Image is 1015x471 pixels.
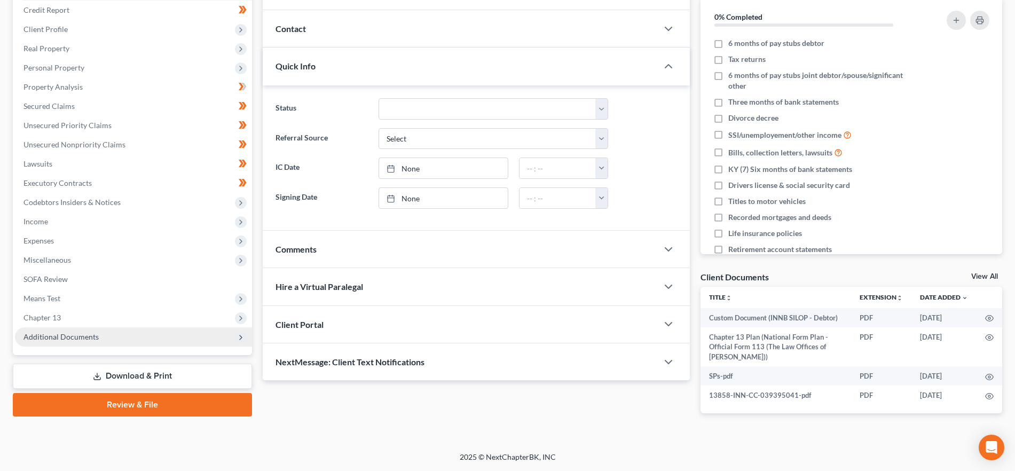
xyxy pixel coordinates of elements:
span: Unsecured Priority Claims [23,121,112,130]
td: Custom Document (INNB SILOP - Debtor) [701,308,851,327]
label: Referral Source [270,128,373,150]
a: Executory Contracts [15,174,252,193]
a: Property Analysis [15,77,252,97]
div: Client Documents [701,271,769,282]
a: SOFA Review [15,270,252,289]
span: NextMessage: Client Text Notifications [276,357,424,367]
span: Income [23,217,48,226]
span: Comments [276,244,317,254]
a: Unsecured Priority Claims [15,116,252,135]
span: SOFA Review [23,274,68,284]
span: Additional Documents [23,332,99,341]
td: [DATE] [911,366,977,386]
span: Three months of bank statements [728,97,839,107]
span: Unsecured Nonpriority Claims [23,140,125,149]
td: Chapter 13 Plan (National Form Plan - Official Form 113 (The Law Offices of [PERSON_NAME])) [701,327,851,366]
td: SPs-pdf [701,366,851,386]
span: SSI/unemployement/other income [728,130,841,140]
i: expand_more [962,295,968,301]
span: Executory Contracts [23,178,92,187]
div: Open Intercom Messenger [979,435,1004,460]
span: Life insurance policies [728,228,802,239]
label: Status [270,98,373,120]
td: PDF [851,327,911,366]
span: Bills, collection letters, lawsuits [728,147,832,158]
a: Lawsuits [15,154,252,174]
span: Lawsuits [23,159,52,168]
a: None [379,158,508,178]
span: Titles to motor vehicles [728,196,806,207]
a: Credit Report [15,1,252,20]
td: PDF [851,308,911,327]
td: 13858-INN-CC-039395041-pdf [701,386,851,405]
strong: 0% Completed [714,12,762,21]
span: Contact [276,23,306,34]
td: PDF [851,366,911,386]
span: Means Test [23,294,60,303]
a: Unsecured Nonpriority Claims [15,135,252,154]
a: View All [971,273,998,280]
span: 6 months of pay stubs joint debtor/spouse/significant other [728,70,918,91]
a: Extensionunfold_more [860,293,903,301]
span: 6 months of pay stubs debtor [728,38,824,49]
span: Drivers license & social security card [728,180,850,191]
a: Date Added expand_more [920,293,968,301]
span: Personal Property [23,63,84,72]
a: Secured Claims [15,97,252,116]
span: Client Portal [276,319,324,329]
span: KY (7) Six months of bank statements [728,164,852,175]
span: Credit Report [23,5,69,14]
span: Expenses [23,236,54,245]
span: Client Profile [23,25,68,34]
span: Real Property [23,44,69,53]
span: Retirement account statements [728,244,832,255]
i: unfold_more [726,295,732,301]
i: unfold_more [896,295,903,301]
a: None [379,188,508,208]
input: -- : -- [520,158,596,178]
span: Recorded mortgages and deeds [728,212,831,223]
a: Titleunfold_more [709,293,732,301]
td: [DATE] [911,308,977,327]
span: Quick Info [276,61,316,71]
a: Download & Print [13,364,252,389]
span: Codebtors Insiders & Notices [23,198,121,207]
div: 2025 © NextChapterBK, INC [203,452,812,471]
span: Tax returns [728,54,766,65]
span: Miscellaneous [23,255,71,264]
label: IC Date [270,158,373,179]
td: PDF [851,386,911,405]
td: [DATE] [911,327,977,366]
span: Chapter 13 [23,313,61,322]
input: -- : -- [520,188,596,208]
span: Divorce decree [728,113,778,123]
a: Review & File [13,393,252,417]
label: Signing Date [270,187,373,209]
span: Hire a Virtual Paralegal [276,281,363,292]
span: Property Analysis [23,82,83,91]
td: [DATE] [911,386,977,405]
span: Secured Claims [23,101,75,111]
